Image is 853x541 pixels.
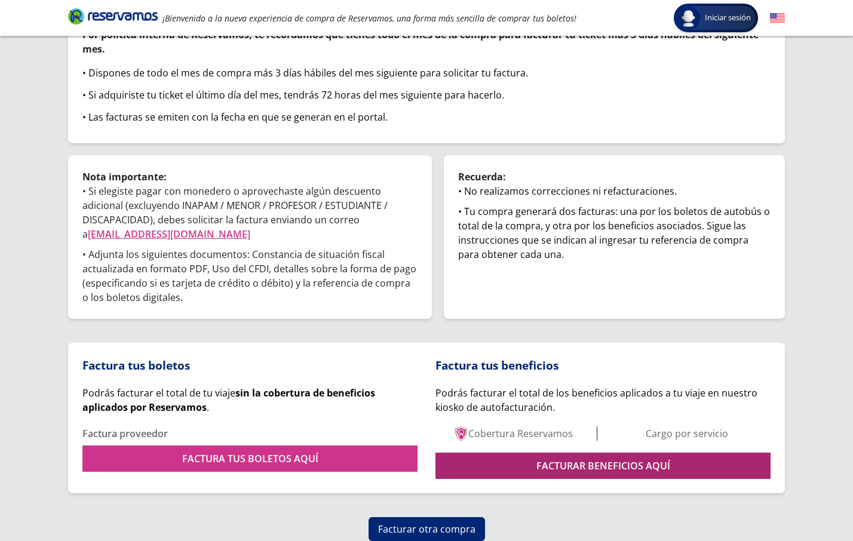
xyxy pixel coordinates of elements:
p: Factura tus beneficios [435,357,771,374]
div: • Si adquiriste tu ticket el último día del mes, tendrás 72 horas del mes siguiente para hacerlo. [82,88,771,102]
p: Factura proveedor [82,426,418,441]
a: FACTURA TUS BOLETOS AQUÍ [82,445,418,472]
span: Podrás facturar el total de tu viaje [82,386,375,414]
p: Cargo por servicio [646,426,728,441]
p: Nota importante: [82,170,418,184]
p: Cobertura Reservamos [468,426,573,441]
p: Recuerda: [458,170,771,184]
div: • Tu compra generará dos facturas: una por los boletos de autobús o total de la compra, y otra po... [458,204,771,262]
a: [EMAIL_ADDRESS][DOMAIN_NAME] [88,228,250,241]
div: . [82,386,418,414]
span: Iniciar sesión [700,12,756,24]
p: • Adjunta los siguientes documentos: Constancia de situación fiscal actualizada en formato PDF, U... [82,247,418,305]
em: ¡Bienvenido a la nueva experiencia de compra de Reservamos, una forma más sencilla de comprar tus... [162,13,576,24]
p: • Si elegiste pagar con monedero o aprovechaste algún descuento adicional (excluyendo INAPAM / ME... [82,184,418,241]
img: Basic service level [454,426,468,441]
button: Facturar otra compra [369,517,485,541]
a: FACTURAR BENEFICIOS AQUÍ [435,453,771,479]
p: Podrás facturar el total de los beneficios aplicados a tu viaje en nuestro kiosko de autofacturac... [435,386,771,414]
a: Brand Logo [68,7,158,29]
p: Por política interna de Reservamos, te recordamos que tienes todo el mes de la compra para factur... [82,27,771,56]
button: English [770,11,785,26]
div: • Las facturas se emiten con la fecha en que se generan en el portal. [82,110,771,124]
div: • Dispones de todo el mes de compra más 3 días hábiles del mes siguiente para solicitar tu factura. [82,66,771,80]
i: Brand Logo [68,7,158,25]
div: • No realizamos correcciones ni refacturaciones. [458,184,771,198]
p: Factura tus boletos [82,357,418,374]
